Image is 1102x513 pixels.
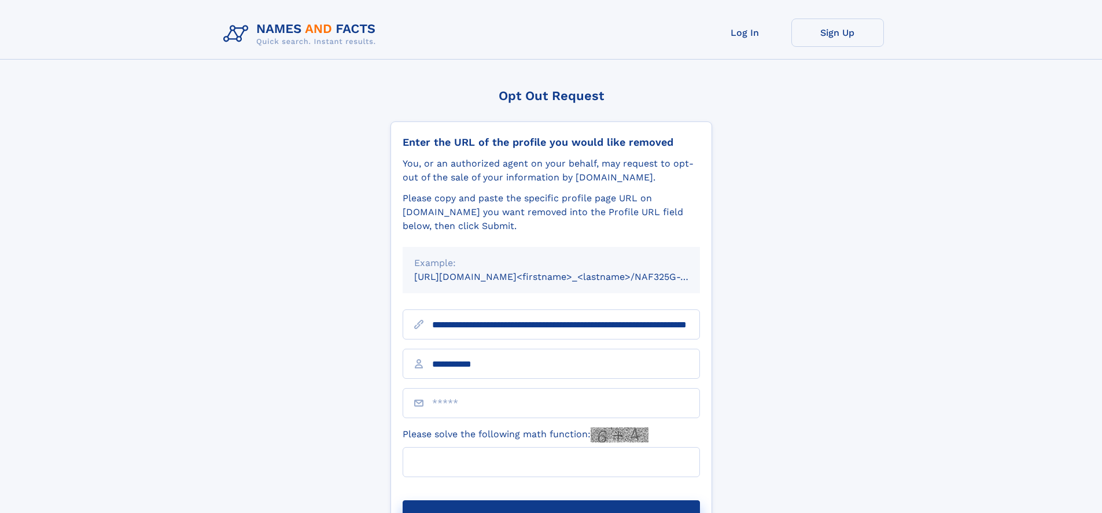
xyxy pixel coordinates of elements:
img: Logo Names and Facts [219,19,385,50]
div: Opt Out Request [390,88,712,103]
div: Example: [414,256,688,270]
div: You, or an authorized agent on your behalf, may request to opt-out of the sale of your informatio... [403,157,700,184]
small: [URL][DOMAIN_NAME]<firstname>_<lastname>/NAF325G-xxxxxxxx [414,271,722,282]
a: Sign Up [791,19,884,47]
label: Please solve the following math function: [403,427,648,442]
div: Enter the URL of the profile you would like removed [403,136,700,149]
div: Please copy and paste the specific profile page URL on [DOMAIN_NAME] you want removed into the Pr... [403,191,700,233]
a: Log In [699,19,791,47]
